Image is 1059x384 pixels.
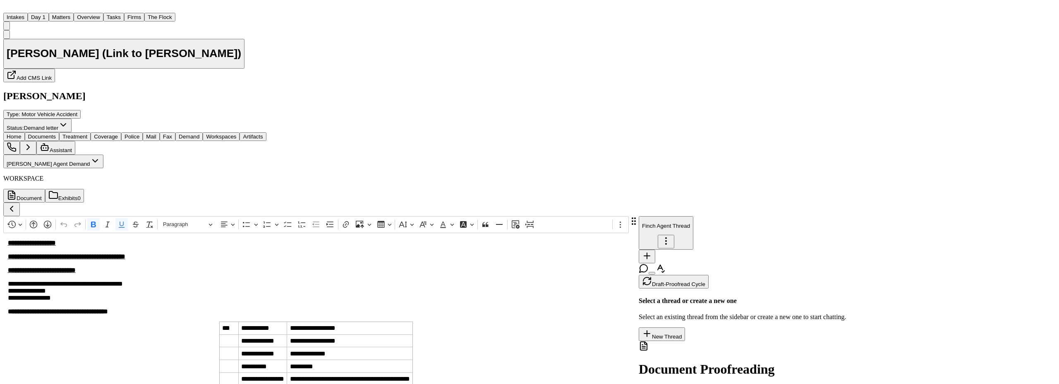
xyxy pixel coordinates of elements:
[3,69,55,82] button: Add CMS Link
[658,235,674,248] button: Thread actions
[3,5,13,12] a: Home
[24,125,59,131] span: Demand letter
[7,111,20,117] span: Type :
[3,216,629,233] div: Editor toolbar
[3,175,1056,182] p: WORKSPACE
[3,119,72,132] button: Change status from Demand letter
[50,147,72,153] span: Assistant
[3,3,13,11] img: Finch Logo
[28,134,56,140] span: Documents
[642,223,690,229] p: Finch Agent Thread
[125,134,139,140] span: Police
[163,219,206,229] span: Paragraph
[3,155,103,168] button: [PERSON_NAME] Agent Demand
[639,216,693,250] button: Finch Agent ThreadThread actions
[45,189,84,203] button: Exhibits0
[144,13,175,20] a: The Flock
[652,281,705,287] span: Draft-Proofread Cycle
[49,13,74,21] button: Matters
[144,13,175,21] button: The Flock
[3,13,28,20] a: Intakes
[146,134,156,140] span: Mail
[74,13,103,20] a: Overview
[49,13,74,20] a: Matters
[639,362,1056,377] h1: Document Proofreading
[3,189,45,203] button: Document
[3,110,81,119] button: Edit Type: Motor Vehicle Accident
[3,13,28,21] button: Intakes
[94,134,118,140] span: Coverage
[3,203,20,216] button: Collapse sidebar
[7,134,22,140] span: Home
[17,75,52,81] span: Add CMS Link
[3,30,10,39] button: Copy Matter ID
[649,272,655,274] button: Toggle proofreading mode
[3,141,20,155] button: Make a Call
[62,134,87,140] span: Treatment
[639,275,709,289] button: Draft-Proofread Cycle
[124,13,144,21] button: Firms
[28,13,49,20] a: Day 1
[639,297,1056,305] h4: Select a thread or create a new one
[103,13,124,20] a: Tasks
[7,47,241,60] h1: [PERSON_NAME] (Link to [PERSON_NAME])
[36,141,75,155] button: Assistant
[159,218,216,231] button: Paragraph, Heading
[7,125,24,131] span: Status:
[243,134,263,140] span: Artifacts
[77,195,80,201] span: 0
[3,39,244,69] button: Edit matter name
[206,134,236,140] span: Workspaces
[7,161,90,167] span: [PERSON_NAME] Agent Demand
[22,111,77,117] span: Motor Vehicle Accident
[3,91,1056,102] h2: [PERSON_NAME]
[103,13,124,21] button: Tasks
[639,313,1056,321] p: Select an existing thread from the sidebar or create a new one to start chatting.
[163,134,172,140] span: Fax
[124,13,144,20] a: Firms
[639,327,685,341] button: New Thread
[28,13,49,21] button: Day 1
[179,134,199,140] span: Demand
[74,13,103,21] button: Overview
